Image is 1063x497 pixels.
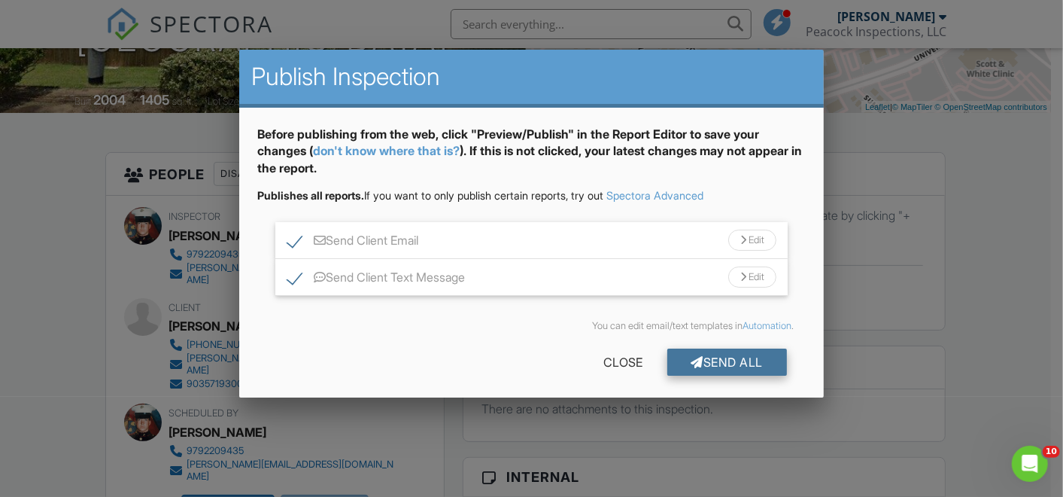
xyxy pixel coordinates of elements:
[743,320,791,331] a: Automation
[251,62,812,92] h2: Publish Inspection
[728,267,776,288] div: Edit
[257,189,603,202] span: If you want to only publish certain reports, try out
[580,349,667,376] div: Close
[257,126,806,188] div: Before publishing from the web, click "Preview/Publish" in the Report Editor to save your changes...
[269,320,794,332] div: You can edit email/text templates in .
[313,143,460,158] a: don't know where that is?
[606,189,703,202] a: Spectora Advanced
[287,270,465,289] label: Send Client Text Message
[257,189,364,202] strong: Publishes all reports.
[1043,446,1060,458] span: 10
[1012,446,1048,482] iframe: Intercom live chat
[287,233,418,252] label: Send Client Email
[728,230,776,251] div: Edit
[667,349,788,376] div: Send All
